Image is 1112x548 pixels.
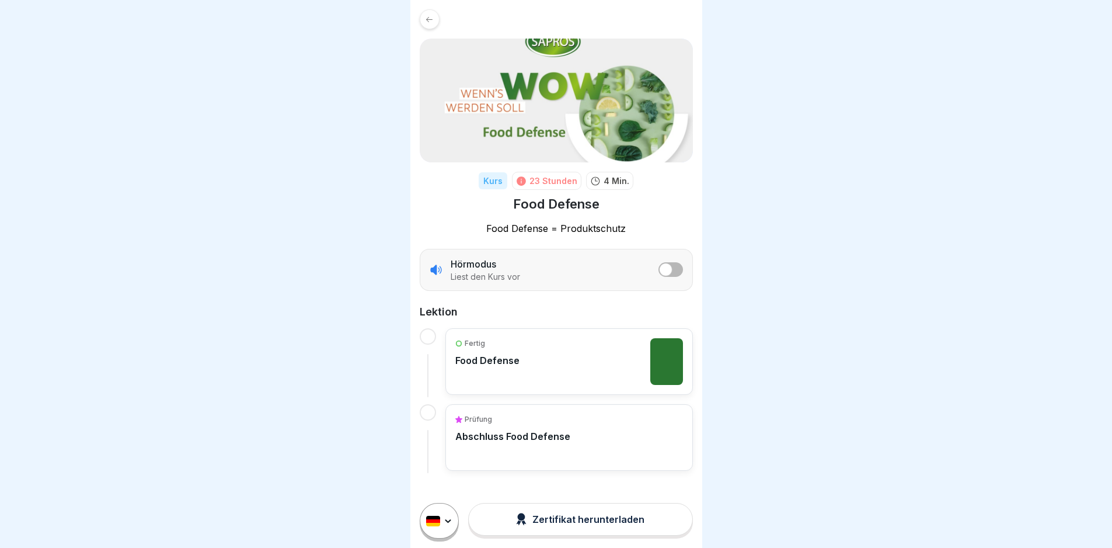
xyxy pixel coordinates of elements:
[420,222,693,235] p: Food Defense = Produktschutz
[455,338,683,385] a: FertigFood Defense
[455,355,520,366] p: Food Defense
[426,516,440,526] img: de.svg
[529,175,577,187] div: 23 Stunden
[451,258,496,270] p: Hörmodus
[420,39,693,162] img: b09us41hredzt9sfzsl3gafq.png
[455,414,683,461] a: PrüfungAbschluss Food Defense
[455,431,570,442] p: Abschluss Food Defense
[650,338,683,385] img: i56hrusqlxh7wfploiwmgbsd.png
[658,262,683,277] button: listener mode
[604,175,629,187] p: 4 Min.
[479,172,507,189] div: Kurs
[468,503,692,536] button: Zertifikat herunterladen
[465,338,485,349] p: Fertig
[465,414,492,425] p: Prüfung
[516,513,644,526] div: Zertifikat herunterladen
[420,305,693,319] h2: Lektion
[451,272,520,282] p: Liest den Kurs vor
[513,196,599,213] h1: Food Defense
